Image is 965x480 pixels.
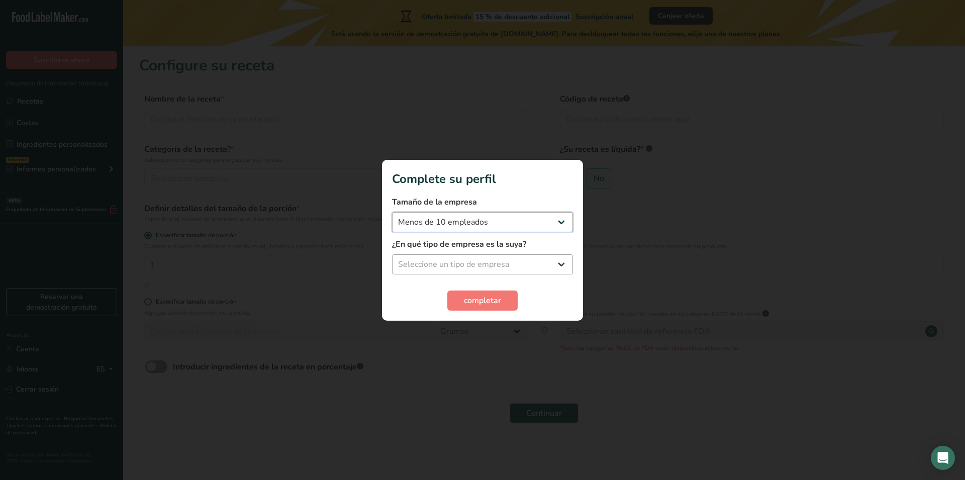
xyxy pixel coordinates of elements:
label: ¿En qué tipo de empresa es la suya? [392,238,573,250]
label: Tamaño de la empresa [392,196,573,208]
button: completar [447,291,518,311]
span: completar [464,295,501,307]
h1: Complete su perfil [392,170,573,188]
div: Open Intercom Messenger [931,446,955,470]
